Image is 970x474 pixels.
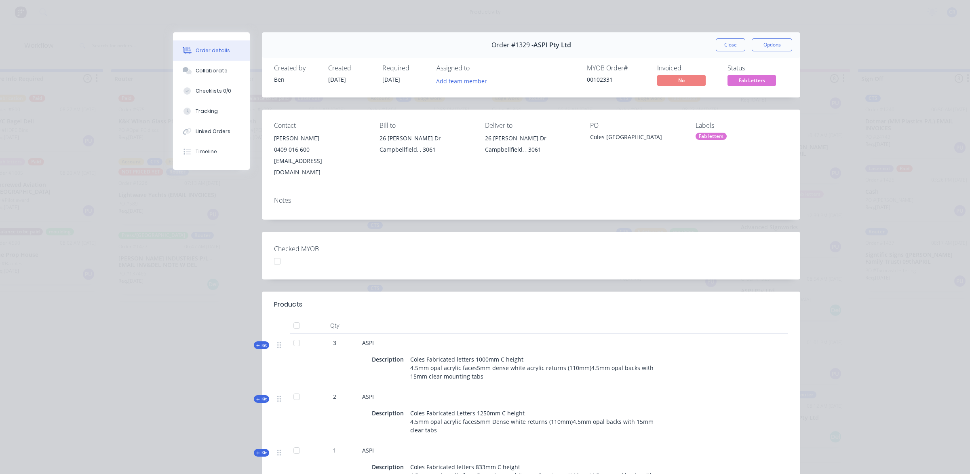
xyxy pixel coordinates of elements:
[254,341,269,349] div: Kit
[274,133,367,178] div: [PERSON_NAME]0409 016 600[EMAIL_ADDRESS][DOMAIN_NAME]
[590,122,683,129] div: PO
[310,317,359,334] div: Qty
[362,393,374,400] span: ASPI
[590,133,683,144] div: Coles [GEOGRAPHIC_DATA]
[196,67,228,74] div: Collaborate
[485,133,578,159] div: 26 [PERSON_NAME] DrCampbellfield, , 3061
[380,122,472,129] div: Bill to
[436,75,491,86] button: Add team member
[362,339,374,347] span: ASPI
[256,450,267,456] span: Kit
[407,353,669,382] div: Coles Fabricated letters 1000mm C height 4.5mm opal acrylic faces5mm dense white acrylic returns ...
[382,64,427,72] div: Required
[380,144,472,155] div: Campbellfield, , 3061
[274,75,318,84] div: Ben
[485,122,578,129] div: Deliver to
[533,41,571,49] span: ASPI Pty Ltd
[254,449,269,457] div: Kit
[274,133,367,144] div: [PERSON_NAME]
[328,76,346,83] span: [DATE]
[274,244,375,254] label: Checked MYOB
[274,155,367,178] div: [EMAIL_ADDRESS][DOMAIN_NAME]
[372,407,407,419] div: Description
[696,133,727,140] div: Fab letters
[196,108,218,115] div: Tracking
[727,75,776,87] button: Fab Letters
[274,122,367,129] div: Contact
[173,121,250,142] button: Linked Orders
[380,133,472,159] div: 26 [PERSON_NAME] DrCampbellfield, , 3061
[491,41,533,49] span: Order #1329 -
[254,395,269,403] div: Kit
[173,101,250,121] button: Tracking
[328,64,373,72] div: Created
[173,81,250,101] button: Checklists 0/0
[727,64,788,72] div: Status
[196,148,217,155] div: Timeline
[657,75,706,85] span: No
[382,76,400,83] span: [DATE]
[173,142,250,162] button: Timeline
[432,75,491,86] button: Add team member
[173,40,250,61] button: Order details
[256,342,267,348] span: Kit
[657,64,718,72] div: Invoiced
[485,133,578,144] div: 26 [PERSON_NAME] Dr
[196,128,230,135] div: Linked Orders
[485,144,578,155] div: Campbellfield, , 3061
[256,396,267,402] span: Kit
[372,353,407,365] div: Description
[274,300,302,309] div: Products
[696,122,788,129] div: Labels
[362,446,374,454] span: ASPI
[716,38,745,51] button: Close
[436,64,517,72] div: Assigned to
[274,64,318,72] div: Created by
[372,461,407,473] div: Description
[333,446,336,455] span: 1
[173,61,250,81] button: Collaborate
[752,38,792,51] button: Options
[196,47,230,54] div: Order details
[196,87,231,95] div: Checklists 0/0
[333,339,336,347] span: 3
[274,144,367,155] div: 0409 016 600
[380,133,472,144] div: 26 [PERSON_NAME] Dr
[274,197,788,204] div: Notes
[727,75,776,85] span: Fab Letters
[587,64,647,72] div: MYOB Order #
[587,75,647,84] div: 00102331
[333,392,336,401] span: 2
[407,407,669,436] div: Coles Fabricated Letters 1250mm C height 4.5mm opal acrylic faces5mm Dense white returns (110mm)4...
